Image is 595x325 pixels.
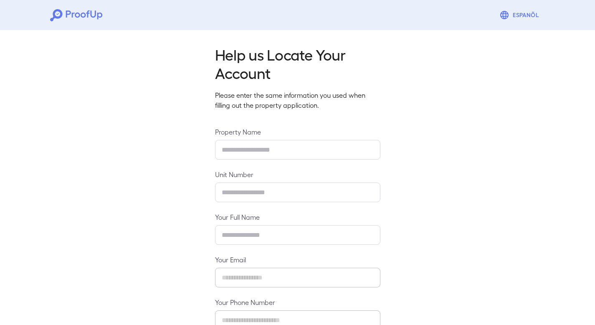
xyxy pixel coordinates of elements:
[215,297,380,307] label: Your Phone Number
[215,212,380,222] label: Your Full Name
[215,170,380,179] label: Unit Number
[215,127,380,137] label: Property Name
[496,7,545,23] button: Espanõl
[215,255,380,264] label: Your Email
[215,90,380,110] p: Please enter the same information you used when filling out the property application.
[215,45,380,82] h2: Help us Locate Your Account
